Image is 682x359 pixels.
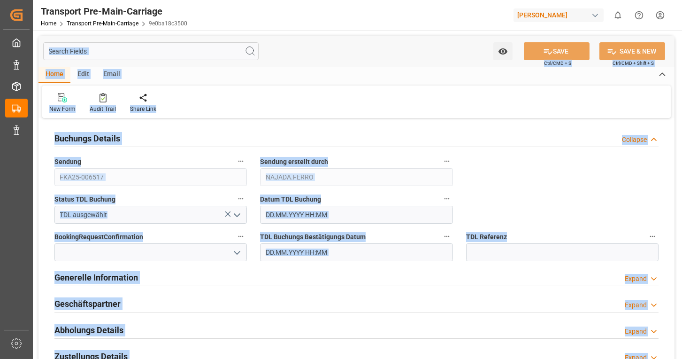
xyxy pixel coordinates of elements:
button: open menu [230,208,244,222]
button: TDL Referenz [646,230,659,242]
h2: Abholungs Details [54,324,123,336]
button: SAVE & NEW [599,42,665,60]
button: Status TDL Buchung [235,193,247,205]
div: Expand [625,327,647,336]
button: TDL Buchungs Bestätigungs Datum [441,230,453,242]
button: Sendung erstellt durch [441,155,453,167]
span: Ctrl/CMD + Shift + S [613,60,654,67]
input: DD.MM.YYYY HH:MM [260,243,452,261]
button: SAVE [524,42,590,60]
div: Email [96,67,127,83]
span: BookingRequestConfirmation [54,232,143,242]
input: Search Fields [43,42,259,60]
button: show 0 new notifications [607,5,628,26]
div: [PERSON_NAME] [513,8,604,22]
span: Sendung [54,157,81,167]
button: [PERSON_NAME] [513,6,607,24]
span: Datum TDL Buchung [260,195,321,204]
div: Home [38,67,70,83]
input: DD.MM.YYYY HH:MM [260,206,452,224]
span: Sendung erstellt durch [260,157,328,167]
div: New Form [49,105,76,113]
div: Expand [625,300,647,310]
h2: Generelle Information [54,271,138,284]
button: Help Center [628,5,650,26]
div: Share Link [130,105,156,113]
div: Collapse [622,135,647,145]
span: Ctrl/CMD + S [544,60,571,67]
h2: Geschäftspartner [54,297,121,310]
div: Expand [625,274,647,284]
span: TDL Buchungs Bestätigungs Datum [260,232,366,242]
div: Transport Pre-Main-Carriage [41,4,187,18]
button: BookingRequestConfirmation [235,230,247,242]
a: Transport Pre-Main-Carriage [67,20,138,27]
button: open menu [493,42,513,60]
span: Status TDL Buchung [54,195,115,204]
h2: Buchungs Details [54,132,120,145]
button: Sendung [235,155,247,167]
div: Audit Trail [90,105,116,113]
span: TDL Referenz [466,232,507,242]
button: Datum TDL Buchung [441,193,453,205]
div: Edit [70,67,96,83]
button: open menu [230,245,244,260]
a: Home [41,20,56,27]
